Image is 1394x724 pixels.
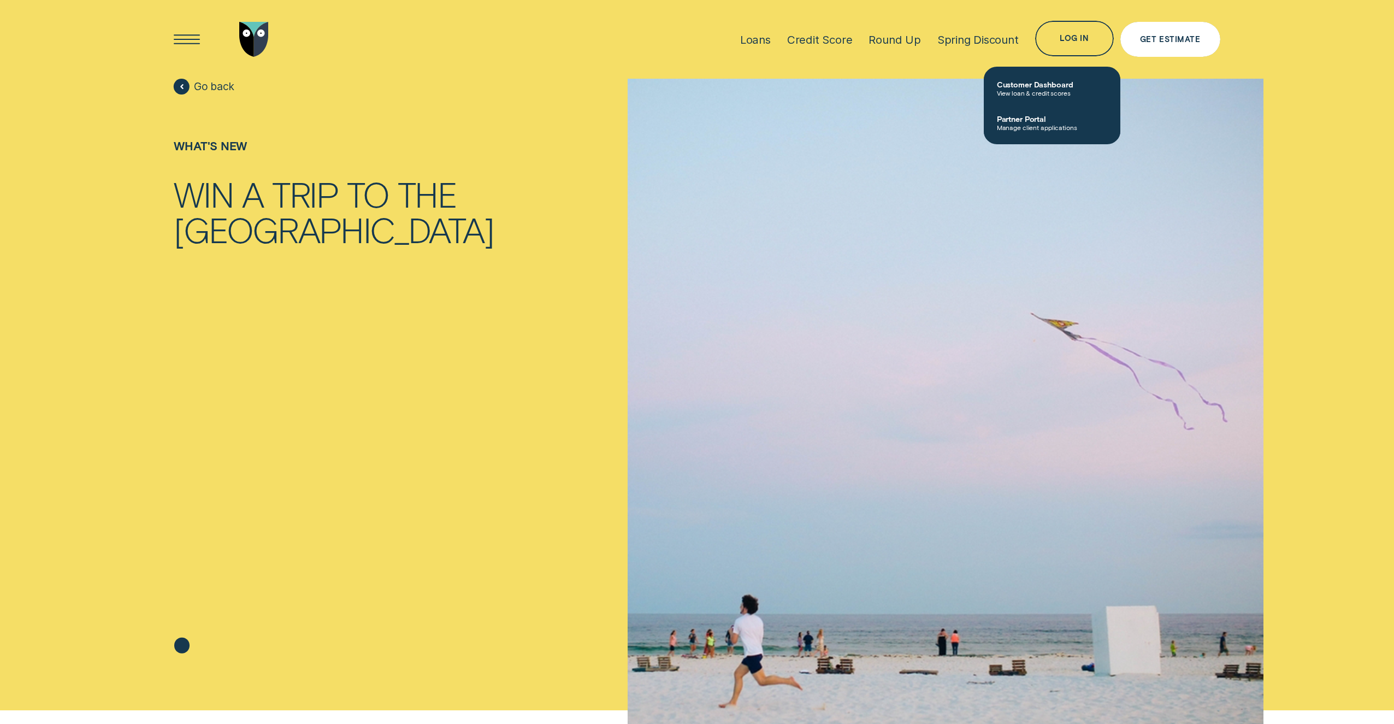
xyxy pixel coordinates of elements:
[272,176,339,211] div: trip
[174,211,493,247] div: [GEOGRAPHIC_DATA]
[174,176,233,211] div: Win
[869,33,920,46] div: Round Up
[174,79,234,95] a: Go back
[347,176,388,211] div: to
[174,176,493,247] h1: Win a trip to the Maldives
[169,22,205,57] button: Open Menu
[984,71,1120,105] a: Customer DashboardView loan & credit scores
[239,22,269,57] img: Wisr
[242,176,263,211] div: a
[984,105,1120,140] a: Partner PortalManage client applications
[937,33,1019,46] div: Spring Discount
[997,123,1107,131] span: Manage client applications
[194,80,234,93] span: Go back
[174,139,493,152] div: What's new
[740,33,771,46] div: Loans
[787,33,853,46] div: Credit Score
[1120,22,1220,57] a: Get Estimate
[1035,21,1114,56] button: Log in
[997,114,1107,123] span: Partner Portal
[997,80,1107,89] span: Customer Dashboard
[398,176,457,211] div: the
[1140,36,1201,43] div: Get Estimate
[997,89,1107,97] span: View loan & credit scores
